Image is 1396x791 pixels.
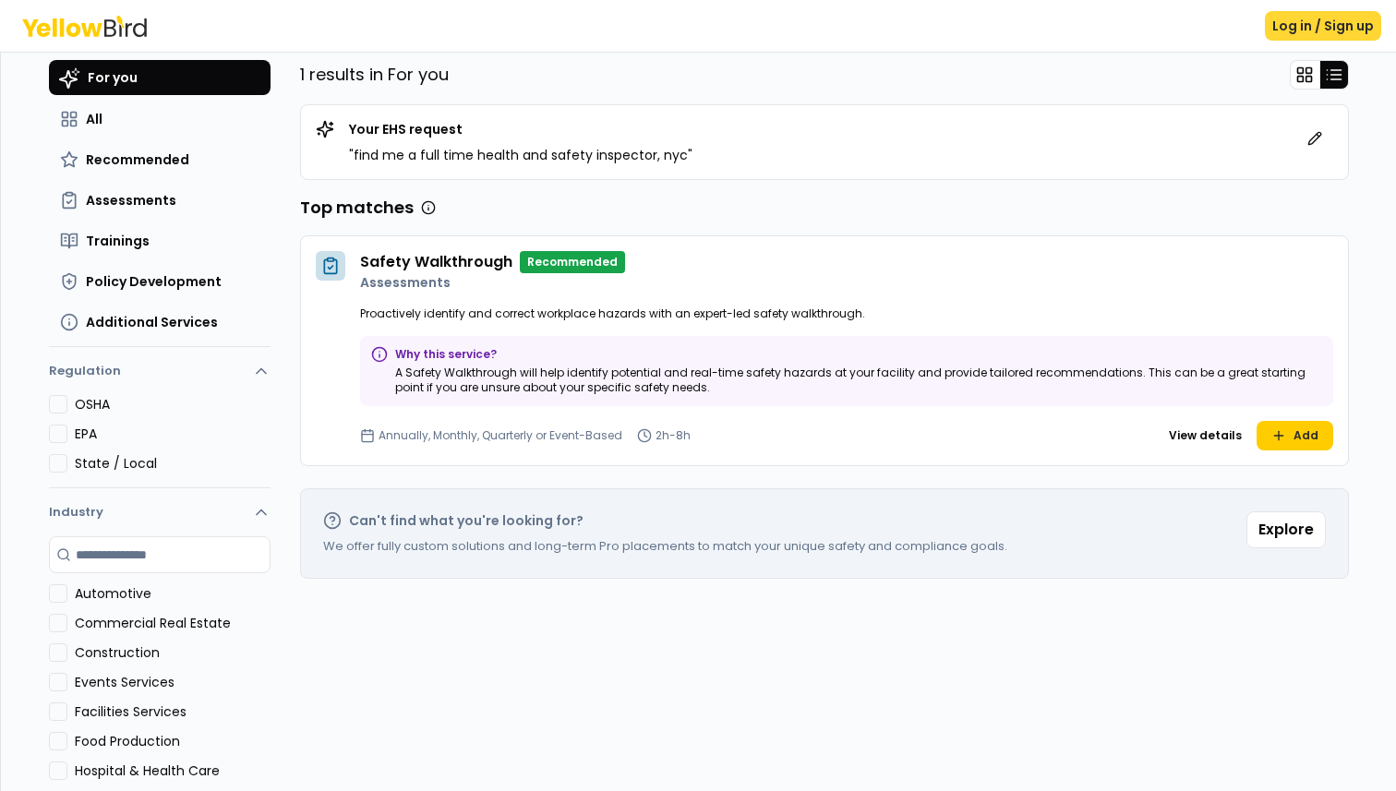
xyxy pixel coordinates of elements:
button: View details [1161,421,1249,450]
label: State / Local [75,454,271,473]
button: Policy Development [49,265,271,298]
p: Assessments [360,273,1333,292]
span: Assessments [86,191,176,210]
button: Trainings [49,224,271,258]
div: Regulation [49,395,271,487]
h4: Safety Walkthrough [360,251,512,273]
button: Explore [1246,511,1326,548]
h2: Can't find what you're looking for? [349,511,584,530]
p: " find me a full time health and safety inspector, nyc " [349,146,692,164]
button: Add [1257,421,1333,450]
button: Log in / Sign up [1265,11,1381,41]
label: OSHA [75,395,271,413]
button: Regulation [49,354,271,395]
button: Additional Services [49,306,271,339]
button: All [49,102,271,136]
p: Proactively identify and correct workplace hazards with an expert-led safety walkthrough. [360,306,1333,321]
button: Recommended [49,143,271,176]
h3: Top matches [300,195,414,221]
span: Recommended [86,150,189,169]
p: Recommended [520,251,625,273]
p: Annually, Monthly, Quarterly or Event-Based [379,428,622,443]
p: Why this service? [395,347,1322,362]
p: 2h-8h [656,428,691,443]
span: All [86,110,102,128]
button: For you [49,60,271,95]
label: Events Services [75,673,271,691]
span: For you [88,68,138,87]
span: Trainings [86,232,150,250]
label: Commercial Real Estate [75,614,271,632]
label: Facilities Services [75,702,271,721]
p: We offer fully custom solutions and long-term Pro placements to match your unique safety and comp... [323,537,1007,556]
label: Automotive [75,584,271,603]
p: A Safety Walkthrough will help identify potential and real-time safety hazards at your facility a... [395,366,1322,395]
button: Assessments [49,184,271,217]
span: Additional Services [86,313,218,331]
p: 1 results in For you [300,62,449,88]
span: Policy Development [86,272,222,291]
label: Food Production [75,732,271,750]
button: Industry [49,488,271,536]
label: EPA [75,425,271,443]
p: Your EHS request [349,120,692,138]
label: Hospital & Health Care [75,761,271,780]
label: Construction [75,643,271,662]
